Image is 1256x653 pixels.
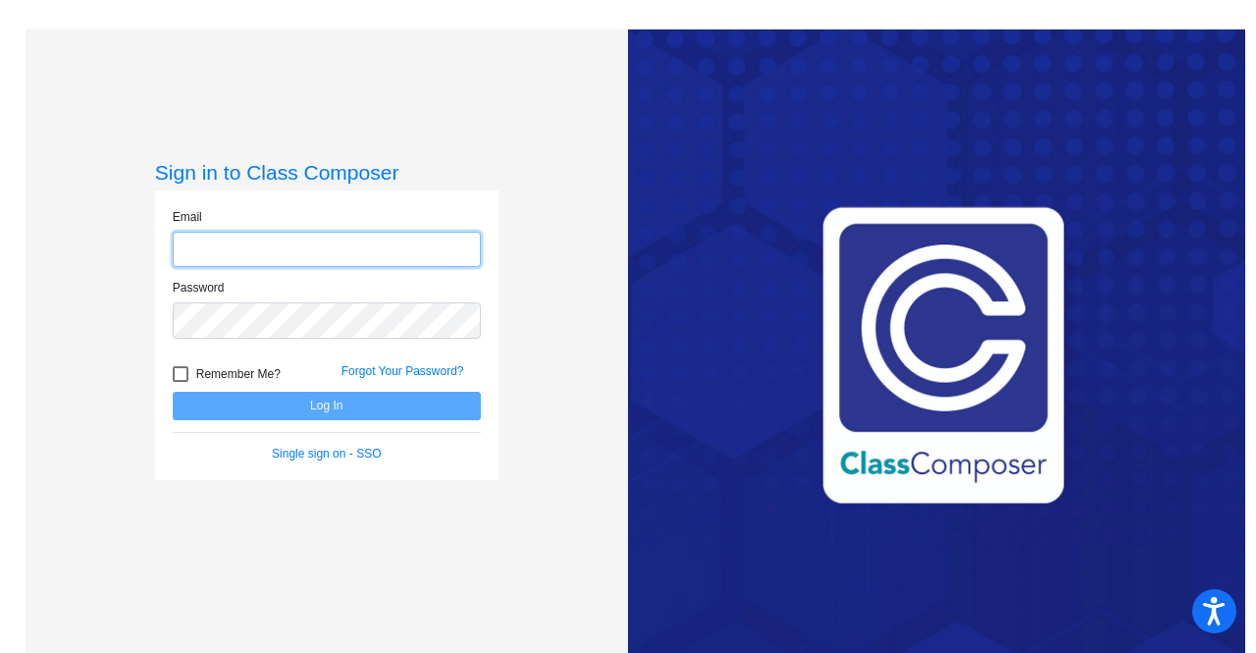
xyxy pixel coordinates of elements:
[173,208,202,226] label: Email
[155,160,498,185] h3: Sign in to Class Composer
[173,279,225,297] label: Password
[341,364,464,378] a: Forgot Your Password?
[272,447,381,461] a: Single sign on - SSO
[196,362,281,386] span: Remember Me?
[173,392,481,420] button: Log In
